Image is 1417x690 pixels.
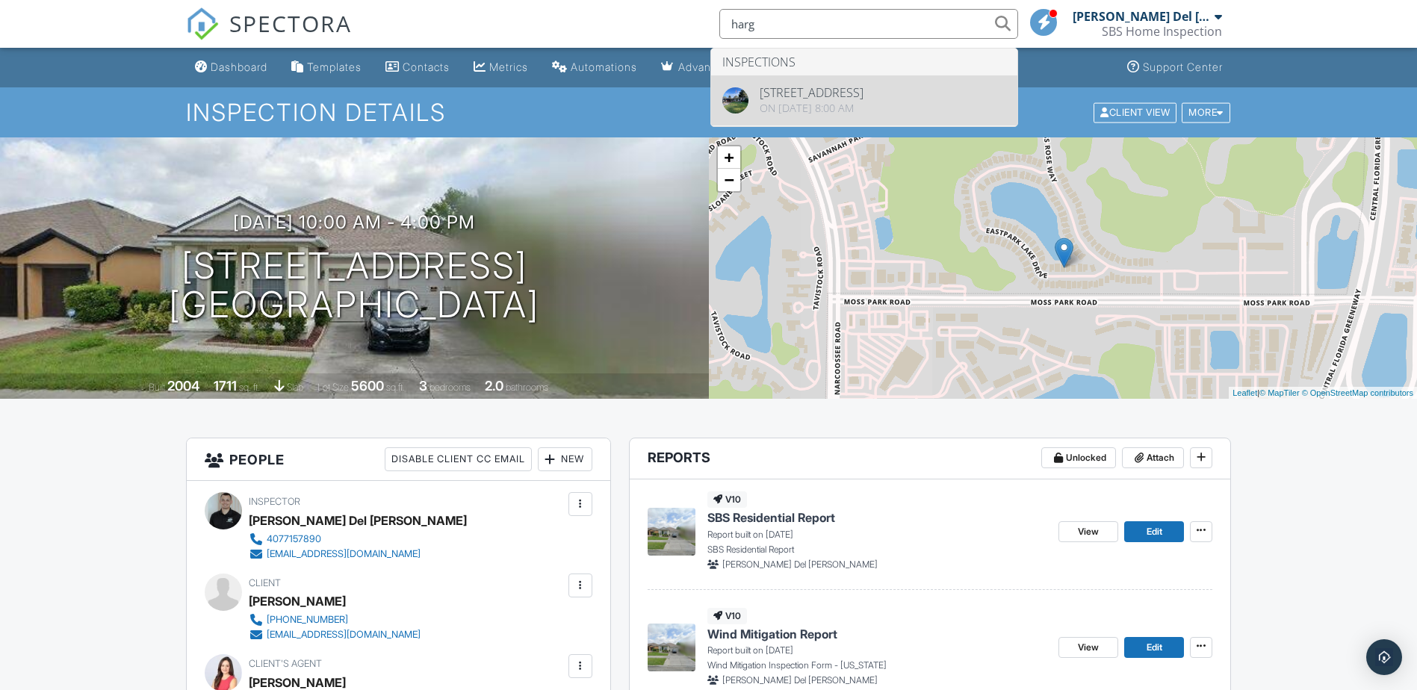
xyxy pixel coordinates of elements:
[718,169,740,191] a: Zoom out
[711,75,1017,125] a: [STREET_ADDRESS] On [DATE] 8:00 am
[403,60,450,73] div: Contacts
[229,7,352,39] span: SPECTORA
[267,548,421,560] div: [EMAIL_ADDRESS][DOMAIN_NAME]
[1073,9,1211,24] div: [PERSON_NAME] Del [PERSON_NAME]
[719,9,1018,39] input: Search everything...
[249,627,421,642] a: [EMAIL_ADDRESS][DOMAIN_NAME]
[249,547,455,562] a: [EMAIL_ADDRESS][DOMAIN_NAME]
[169,246,539,326] h1: [STREET_ADDRESS] [GEOGRAPHIC_DATA]
[186,99,1232,125] h1: Inspection Details
[189,54,273,81] a: Dashboard
[678,60,731,73] div: Advanced
[1092,106,1180,117] a: Client View
[285,54,368,81] a: Templates
[267,629,421,641] div: [EMAIL_ADDRESS][DOMAIN_NAME]
[239,382,260,393] span: sq. ft.
[711,49,1017,75] li: Inspections
[211,60,267,73] div: Dashboard
[267,614,348,626] div: [PHONE_NUMBER]
[249,658,322,669] span: Client's Agent
[186,20,352,52] a: SPECTORA
[722,87,748,114] img: 9455906%2Fcover_photos%2FHmKzDcliuIFBxvxZN2DK%2Foriginal.jpg
[386,382,405,393] span: sq.ft.
[1094,102,1176,122] div: Client View
[287,382,303,393] span: slab
[317,382,349,393] span: Lot Size
[233,212,475,232] h3: [DATE] 10:00 am - 4:00 pm
[249,577,281,588] span: Client
[760,102,863,114] div: On [DATE] 8:00 am
[1143,60,1223,73] div: Support Center
[546,54,643,81] a: Automations (Basic)
[1232,388,1257,397] a: Leaflet
[489,60,528,73] div: Metrics
[419,378,427,394] div: 3
[1102,24,1222,39] div: SBS Home Inspection
[655,54,737,81] a: Advanced
[307,60,362,73] div: Templates
[379,54,456,81] a: Contacts
[1259,388,1300,397] a: © MapTiler
[538,447,592,471] div: New
[1229,387,1417,400] div: |
[186,7,219,40] img: The Best Home Inspection Software - Spectora
[1302,388,1413,397] a: © OpenStreetMap contributors
[430,382,471,393] span: bedrooms
[249,590,346,612] div: [PERSON_NAME]
[506,382,548,393] span: bathrooms
[249,612,421,627] a: [PHONE_NUMBER]
[167,378,199,394] div: 2004
[760,87,863,99] div: [STREET_ADDRESS]
[267,533,321,545] div: 4077157890
[249,496,300,507] span: Inspector
[1121,54,1229,81] a: Support Center
[571,60,637,73] div: Automations
[351,378,384,394] div: 5600
[718,146,740,169] a: Zoom in
[249,509,467,532] div: [PERSON_NAME] Del [PERSON_NAME]
[187,438,610,481] h3: People
[485,378,503,394] div: 2.0
[214,378,237,394] div: 1711
[385,447,532,471] div: Disable Client CC Email
[1366,639,1402,675] div: Open Intercom Messenger
[468,54,534,81] a: Metrics
[149,382,165,393] span: Built
[1182,102,1230,122] div: More
[249,532,455,547] a: 4077157890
